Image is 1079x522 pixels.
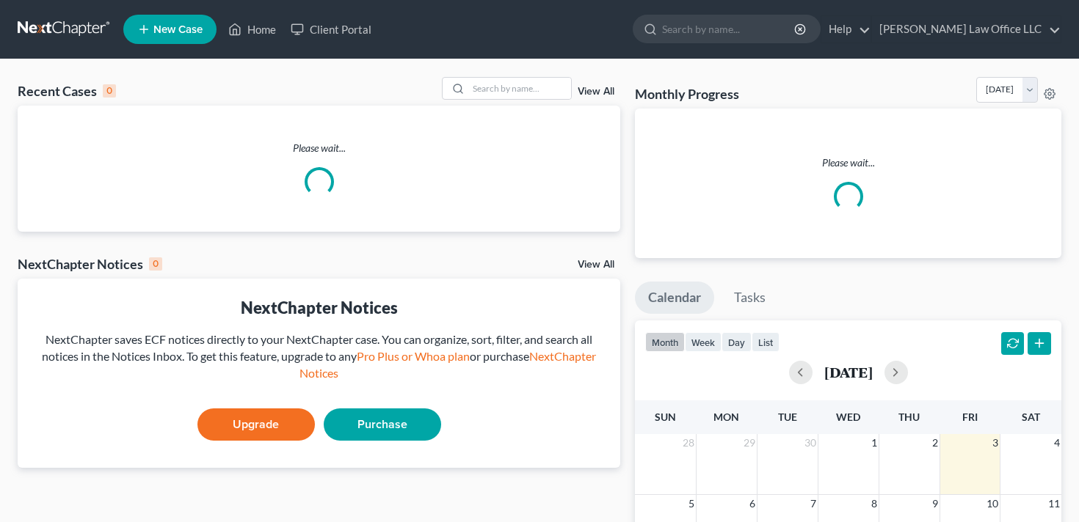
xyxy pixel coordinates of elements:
[778,411,797,423] span: Tue
[985,495,1000,512] span: 10
[324,408,441,441] a: Purchase
[153,24,203,35] span: New Case
[197,408,315,441] a: Upgrade
[962,411,978,423] span: Fri
[1053,434,1061,452] span: 4
[29,331,608,382] div: NextChapter saves ECF notices directly to your NextChapter case. You can organize, sort, filter, ...
[149,257,162,271] div: 0
[681,434,696,452] span: 28
[299,349,596,380] a: NextChapter Notices
[357,349,470,363] a: Pro Plus or Whoa plan
[803,434,818,452] span: 30
[821,16,871,43] a: Help
[221,16,283,43] a: Home
[635,85,739,103] h3: Monthly Progress
[647,155,1050,170] p: Please wait...
[931,434,940,452] span: 2
[29,296,608,319] div: NextChapter Notices
[687,495,696,512] span: 5
[685,332,722,352] button: week
[721,282,779,314] a: Tasks
[578,87,614,97] a: View All
[870,434,879,452] span: 1
[931,495,940,512] span: 9
[1022,411,1040,423] span: Sat
[1047,495,1061,512] span: 11
[18,141,620,155] p: Please wait...
[748,495,757,512] span: 6
[836,411,860,423] span: Wed
[283,16,379,43] a: Client Portal
[18,255,162,273] div: NextChapter Notices
[635,282,714,314] a: Calendar
[722,332,752,352] button: day
[645,332,685,352] button: month
[655,411,676,423] span: Sun
[742,434,757,452] span: 29
[872,16,1061,43] a: [PERSON_NAME] Law Office LLC
[809,495,818,512] span: 7
[468,78,571,99] input: Search by name...
[991,434,1000,452] span: 3
[662,15,796,43] input: Search by name...
[103,84,116,98] div: 0
[898,411,920,423] span: Thu
[752,332,780,352] button: list
[578,260,614,270] a: View All
[713,411,739,423] span: Mon
[824,364,873,380] h2: [DATE]
[18,82,116,100] div: Recent Cases
[870,495,879,512] span: 8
